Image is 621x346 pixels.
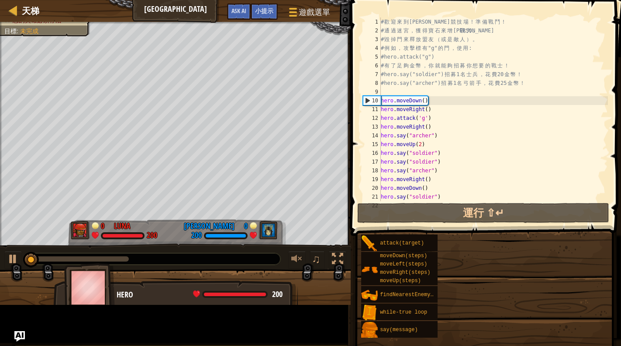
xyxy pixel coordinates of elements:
[380,327,417,333] span: say(message)
[363,79,381,87] div: 8
[20,28,38,35] span: 未完成
[361,287,378,304] img: portrait.png
[114,220,131,232] div: Luna
[361,304,378,321] img: portrait.png
[71,221,90,239] img: thang_avatar_frame.png
[363,35,381,44] div: 3
[363,140,381,149] div: 15
[380,292,437,298] span: findNearestEnemy()
[259,221,278,239] img: thang_avatar_frame.png
[363,149,381,157] div: 16
[4,251,22,269] button: ⌘ + P: Play
[357,203,609,223] button: 運行 ⇧↵
[239,220,248,228] div: 0
[299,7,330,18] span: 遊戲選單
[363,122,381,131] div: 13
[312,252,321,266] span: ♫
[363,131,381,140] div: 14
[147,232,157,240] div: 200
[272,289,283,300] span: 200
[363,201,381,210] div: 22
[363,87,381,96] div: 9
[380,278,421,284] span: moveUp(steps)
[380,240,424,246] span: attack(target)
[22,5,39,17] span: 天梯
[380,253,427,259] span: moveDown(steps)
[101,220,110,228] div: 0
[17,28,20,35] span: :
[288,251,306,269] button: 調整音量
[282,3,335,24] button: 遊戲選單
[4,28,17,35] span: 目標
[191,232,202,240] div: 200
[363,17,381,26] div: 1
[361,322,378,339] img: portrait.png
[329,251,346,269] button: 切換全螢幕
[380,309,427,315] span: while-true loop
[363,26,381,35] div: 2
[363,61,381,70] div: 6
[184,220,235,232] div: [PERSON_NAME]
[363,44,381,52] div: 4
[14,331,25,342] button: Ask AI
[363,157,381,166] div: 17
[117,289,289,301] div: Hero
[380,269,430,276] span: moveRight(steps)
[361,235,378,252] img: portrait.png
[193,290,283,298] div: health: 200 / 200 (+0.13/s)
[231,7,246,15] span: Ask AI
[363,184,381,192] div: 20
[363,70,381,79] div: 7
[17,5,39,17] a: 天梯
[363,52,381,61] div: 5
[363,192,381,201] div: 21
[227,3,251,20] button: Ask AI
[363,175,381,184] div: 19
[64,263,115,312] img: thang_avatar_frame.png
[363,166,381,175] div: 18
[255,7,273,15] span: 小提示
[363,96,381,105] div: 10
[363,105,381,114] div: 11
[363,114,381,122] div: 12
[361,261,378,278] img: portrait.png
[380,261,427,267] span: moveLeft(steps)
[310,251,325,269] button: ♫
